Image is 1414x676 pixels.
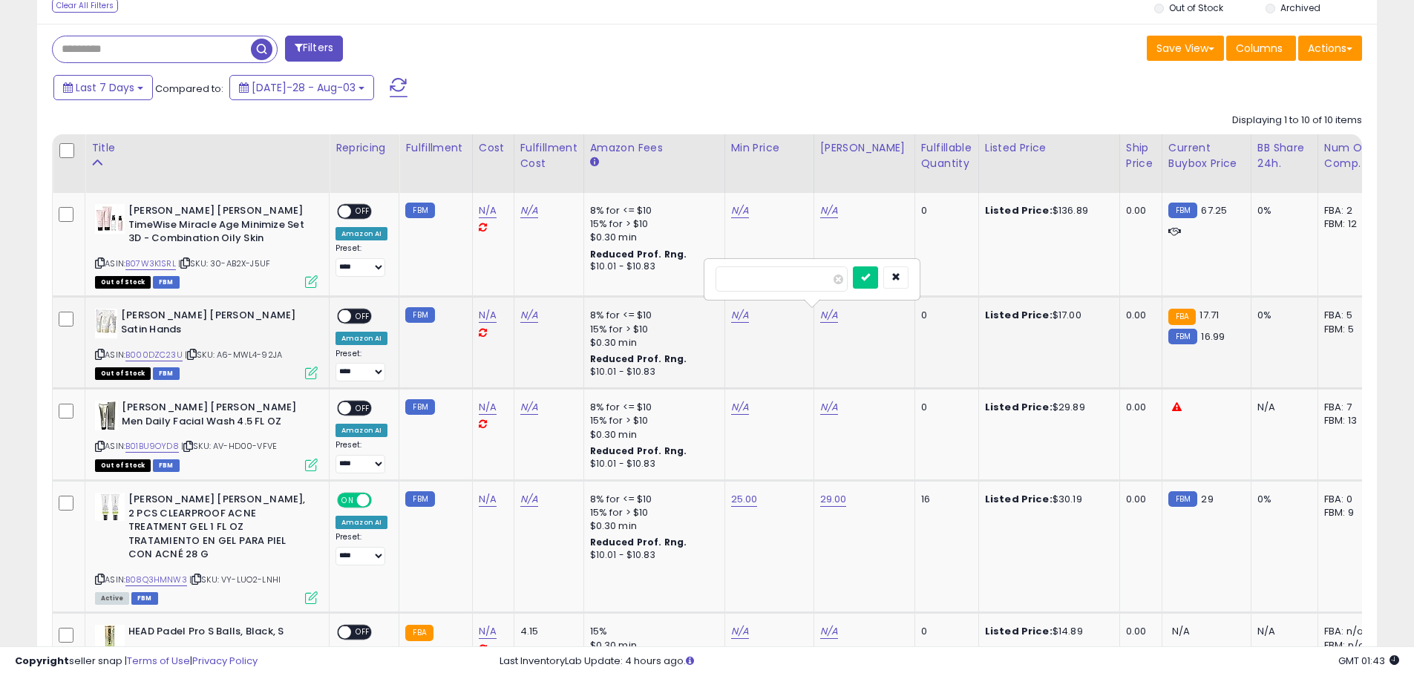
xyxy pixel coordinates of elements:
[370,494,393,507] span: OFF
[95,204,125,234] img: 41f7+jaCleL._SL40_.jpg
[590,625,713,638] div: 15%
[820,140,909,156] div: [PERSON_NAME]
[1324,506,1373,519] div: FBM: 9
[1147,36,1224,61] button: Save View
[590,248,687,260] b: Reduced Prof. Rng.
[590,428,713,442] div: $0.30 min
[1257,140,1312,171] div: BB Share 24h.
[95,401,118,430] img: 41qOt8yyr6L._SL40_.jpg
[53,75,153,100] button: Last 7 Days
[985,493,1108,506] div: $30.19
[731,203,749,218] a: N/A
[125,257,176,270] a: B07W3K1SRL
[95,309,117,338] img: 41uWSN2+c8L._SL40_.jpg
[128,493,309,565] b: [PERSON_NAME] [PERSON_NAME], 2 PCS CLEARPROOF ACNE TREATMENT GEL 1 FL OZ TRATAMIENTO EN GEL PARA ...
[1257,309,1306,322] div: 0%
[336,424,387,437] div: Amazon AI
[1168,309,1196,325] small: FBA
[1199,308,1219,322] span: 17.71
[95,625,125,654] img: 31EJeRnqLUL._SL40_.jpg
[590,156,599,169] small: Amazon Fees.
[590,231,713,244] div: $0.30 min
[590,401,713,414] div: 8% for <= $10
[351,206,375,218] span: OFF
[590,352,687,365] b: Reduced Prof. Rng.
[336,349,387,382] div: Preset:
[336,243,387,277] div: Preset:
[985,140,1113,156] div: Listed Price
[351,402,375,415] span: OFF
[479,400,497,415] a: N/A
[921,625,967,638] div: 0
[479,624,497,639] a: N/A
[1324,323,1373,336] div: FBM: 5
[351,626,375,639] span: OFF
[985,401,1108,414] div: $29.89
[1257,625,1306,638] div: N/A
[121,309,301,340] b: [PERSON_NAME] [PERSON_NAME] Satin Hands
[181,440,277,452] span: | SKU: AV-HD00-VFVE
[1232,114,1362,128] div: Displaying 1 to 10 of 10 items
[1168,203,1197,218] small: FBM
[95,459,151,472] span: All listings that are currently out of stock and unavailable for purchase on Amazon
[985,400,1053,414] b: Listed Price:
[76,80,134,95] span: Last 7 Days
[520,140,577,171] div: Fulfillment Cost
[405,491,434,507] small: FBM
[1126,204,1150,217] div: 0.00
[921,140,972,171] div: Fulfillable Quantity
[590,493,713,506] div: 8% for <= $10
[1201,492,1213,506] span: 29
[155,82,223,96] span: Compared to:
[731,492,758,507] a: 25.00
[590,506,713,519] div: 15% for > $10
[1324,204,1373,217] div: FBA: 2
[1236,41,1283,56] span: Columns
[95,309,318,378] div: ASIN:
[921,204,967,217] div: 0
[1324,625,1373,638] div: FBA: n/a
[336,516,387,529] div: Amazon AI
[405,399,434,415] small: FBM
[1168,140,1245,171] div: Current Buybox Price
[125,349,183,361] a: B000DZC23U
[921,401,967,414] div: 0
[921,309,967,322] div: 0
[479,203,497,218] a: N/A
[405,307,434,323] small: FBM
[338,494,357,507] span: ON
[15,654,69,668] strong: Copyright
[731,308,749,323] a: N/A
[1257,401,1306,414] div: N/A
[336,140,393,156] div: Repricing
[1126,401,1150,414] div: 0.00
[1338,654,1399,668] span: 2025-08-11 01:43 GMT
[128,204,309,249] b: [PERSON_NAME] [PERSON_NAME] TimeWise Miracle Age Minimize Set 3D - Combination Oily Skin
[95,592,129,605] span: All listings currently available for purchase on Amazon
[985,624,1053,638] b: Listed Price:
[590,519,713,533] div: $0.30 min
[285,36,343,62] button: Filters
[985,625,1108,638] div: $14.89
[91,140,323,156] div: Title
[479,492,497,507] a: N/A
[1257,204,1306,217] div: 0%
[985,203,1053,217] b: Listed Price:
[128,625,309,643] b: HEAD Padel Pro S Balls, Black, S
[1168,329,1197,344] small: FBM
[985,204,1108,217] div: $136.89
[405,203,434,218] small: FBM
[1126,625,1150,638] div: 0.00
[153,459,180,472] span: FBM
[95,493,125,521] img: 41dTr4FtK3L._SL40_.jpg
[590,549,713,562] div: $10.01 - $10.83
[1226,36,1296,61] button: Columns
[1201,329,1225,344] span: 16.99
[985,308,1053,322] b: Listed Price:
[178,257,270,269] span: | SKU: 30-AB2X-J5UF
[520,400,538,415] a: N/A
[1324,414,1373,427] div: FBM: 13
[590,323,713,336] div: 15% for > $10
[1126,309,1150,322] div: 0.00
[479,140,508,156] div: Cost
